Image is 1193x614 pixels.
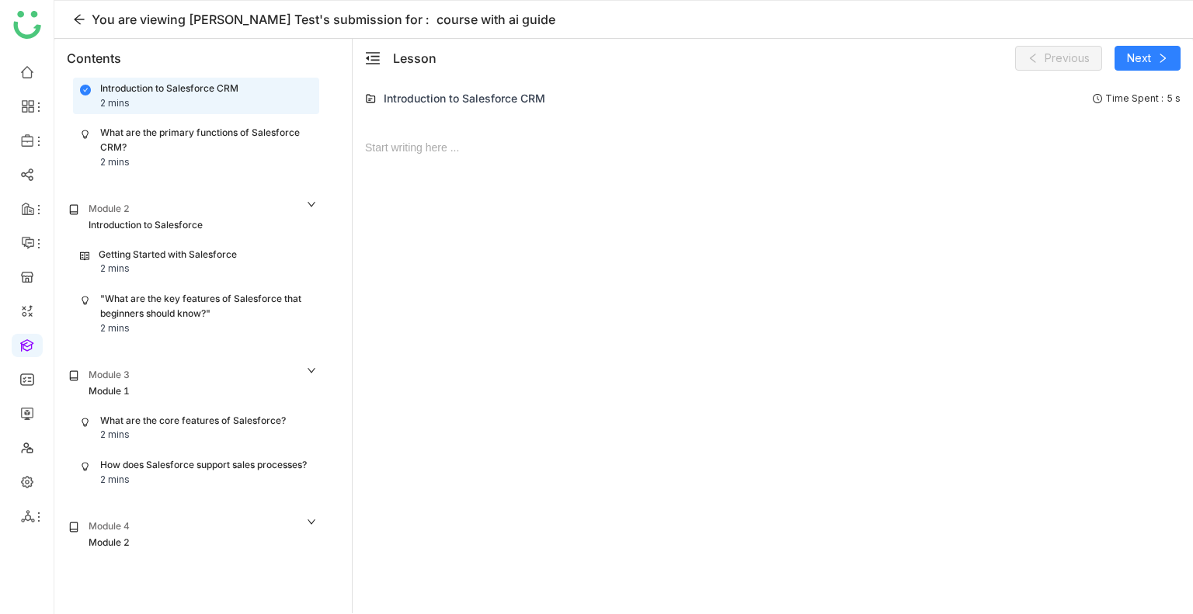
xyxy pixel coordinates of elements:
button: menu-fold [365,50,381,67]
div: You are viewing [PERSON_NAME] Test's submission for : [92,10,429,29]
img: knowledge_check.svg [80,417,91,428]
img: knowledge_check.svg [80,129,91,140]
img: lms-folder.svg [365,93,376,104]
div: What are the primary functions of Salesforce CRM? [100,126,312,155]
div: Contents [67,49,121,68]
img: knowledge_check.svg [80,295,91,306]
div: Module 4 [89,519,130,534]
div: What are the core features of Salesforce? [100,414,286,428]
div: Module 4Module 2 [57,508,329,561]
div: "What are the key features of Salesforce that beginners should know?" [100,292,312,321]
div: How does Salesforce support sales processes? [100,458,307,473]
div: Module 3 [89,368,130,383]
div: 2 mins [100,428,130,442]
div: course with ai guide [437,10,555,29]
button: Next [1115,46,1181,71]
img: lesson.svg [80,251,89,262]
div: Module 2 [89,202,130,217]
div: Module 1 [89,384,130,399]
div: Introduction to Salesforce CRM [100,82,238,96]
div: What components make up the Salesforce interface? [100,565,312,595]
div: 2 mins [100,321,130,336]
div: 2 mins [100,155,130,170]
div: Introduction to Salesforce CRM [384,90,545,106]
img: logo [13,11,41,39]
span: Time Spent : [1105,92,1163,104]
span: 5 s [1167,92,1181,104]
div: Getting Started with Salesforce [99,248,237,262]
div: 2 mins [100,473,130,487]
div: Module 2Introduction to Salesforce [57,191,329,244]
div: Module 3Module 1 [57,357,329,410]
div: Lesson [393,49,437,68]
span: menu-fold [365,50,381,66]
img: knowledge_check.svg [80,461,91,472]
div: 2 mins [100,96,130,111]
div: 2 mins [100,262,130,276]
span: Next [1127,50,1151,67]
div: Introduction to Salesforce [89,218,203,233]
button: Previous [1015,46,1102,71]
div: Module 2 [89,536,130,550]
